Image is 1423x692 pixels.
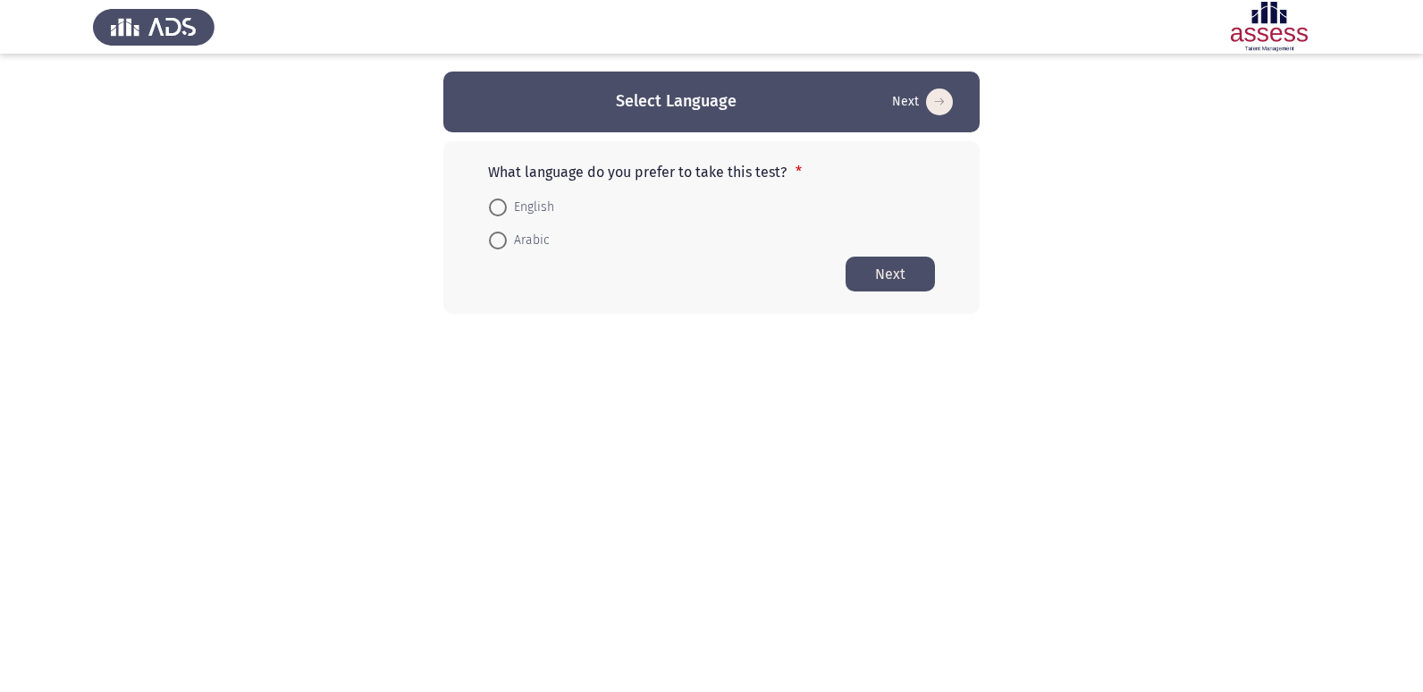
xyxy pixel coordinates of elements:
[1208,2,1330,52] img: Assessment logo of OCM R1 ASSESS
[887,88,958,116] button: Start assessment
[488,164,935,181] p: What language do you prefer to take this test?
[616,90,737,113] h3: Select Language
[93,2,215,52] img: Assess Talent Management logo
[507,197,554,218] span: English
[846,257,935,291] button: Start assessment
[507,230,550,251] span: Arabic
